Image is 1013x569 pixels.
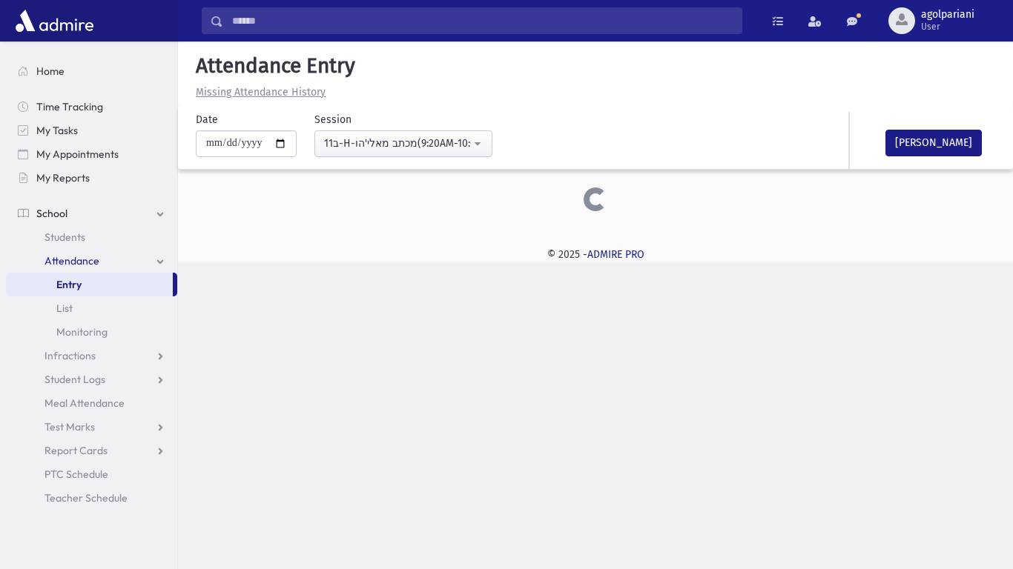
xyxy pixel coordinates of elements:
a: Monitoring [6,320,177,344]
span: School [36,207,67,220]
span: Time Tracking [36,100,103,113]
span: List [56,302,73,315]
a: Students [6,225,177,249]
div: 11ב-H-מכתב מאלי'הו(9:20AM-10:03AM) [324,136,471,151]
a: My Appointments [6,142,177,166]
span: My Reports [36,171,90,184]
button: [PERSON_NAME] [885,130,982,156]
span: Monitoring [56,325,108,339]
a: Missing Attendance History [190,86,326,99]
span: Student Logs [44,373,105,386]
div: © 2025 - [202,247,989,262]
a: My Tasks [6,119,177,142]
span: Infractions [44,349,96,362]
a: Report Cards [6,439,177,462]
span: agolpariani [921,9,974,21]
a: Meal Attendance [6,391,177,415]
a: Home [6,59,177,83]
a: PTC Schedule [6,462,177,486]
span: My Appointments [36,147,119,161]
a: School [6,202,177,225]
span: Test Marks [44,420,95,433]
span: My Tasks [36,124,78,137]
span: Teacher Schedule [44,491,128,505]
a: My Reports [6,166,177,190]
span: Entry [56,278,82,291]
u: Missing Attendance History [196,86,326,99]
a: Test Marks [6,415,177,439]
img: AdmirePro [12,6,97,36]
a: Teacher Schedule [6,486,177,510]
span: Report Cards [44,444,108,457]
span: User [921,21,974,33]
a: List [6,296,177,320]
span: Attendance [44,254,99,267]
label: Date [196,112,218,127]
a: Entry [6,273,173,296]
a: Student Logs [6,367,177,391]
a: Time Tracking [6,95,177,119]
span: Home [36,64,65,78]
button: 11ב-H-מכתב מאלי'הו(9:20AM-10:03AM) [314,130,492,157]
a: Infractions [6,344,177,367]
a: ADMIRE PRO [587,248,644,261]
span: Students [44,230,85,244]
span: Meal Attendance [44,396,125,410]
label: Session [314,112,352,127]
input: Search [223,7,742,34]
a: Attendance [6,249,177,273]
span: PTC Schedule [44,467,108,481]
h5: Attendance Entry [190,53,1001,79]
